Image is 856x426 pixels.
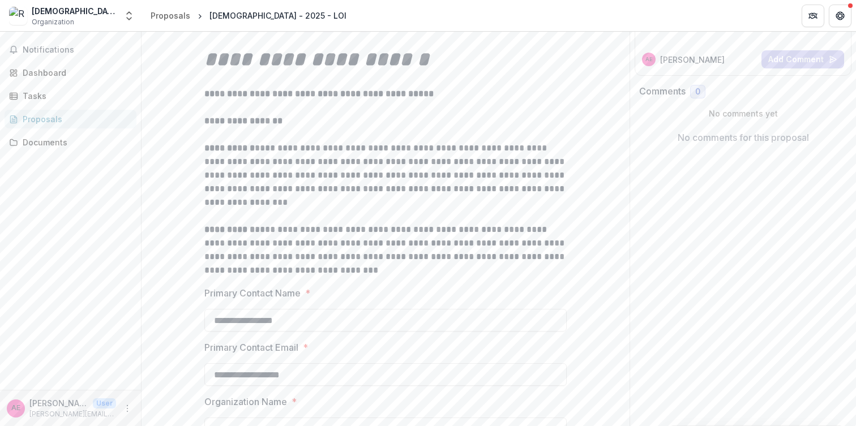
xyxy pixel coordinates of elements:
[204,395,287,408] p: Organization Name
[639,86,686,97] h2: Comments
[29,397,88,409] p: [PERSON_NAME]
[5,63,136,82] a: Dashboard
[151,10,190,21] div: Proposals
[121,402,134,415] button: More
[204,341,298,354] p: Primary Contact Email
[660,54,725,66] p: [PERSON_NAME]
[761,50,844,68] button: Add Comment
[678,131,809,144] p: No comments for this proposal
[23,67,127,79] div: Dashboard
[146,7,351,24] nav: breadcrumb
[23,90,127,102] div: Tasks
[802,5,824,27] button: Partners
[209,10,346,21] div: [DEMOGRAPHIC_DATA] - 2025 - LOI
[23,113,127,125] div: Proposals
[29,409,116,419] p: [PERSON_NAME][EMAIL_ADDRESS][DOMAIN_NAME]
[93,398,116,408] p: User
[829,5,851,27] button: Get Help
[32,5,117,17] div: [DEMOGRAPHIC_DATA]
[639,107,847,119] p: No comments yet
[204,286,301,300] p: Primary Contact Name
[146,7,195,24] a: Proposals
[9,7,27,25] img: Resurrection Church
[5,110,136,128] a: Proposals
[11,405,20,412] div: Anna English
[121,5,137,27] button: Open entity switcher
[5,87,136,105] a: Tasks
[645,57,653,62] div: Anna English
[23,45,132,55] span: Notifications
[23,136,127,148] div: Documents
[695,87,700,97] span: 0
[5,41,136,59] button: Notifications
[32,17,74,27] span: Organization
[5,133,136,152] a: Documents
